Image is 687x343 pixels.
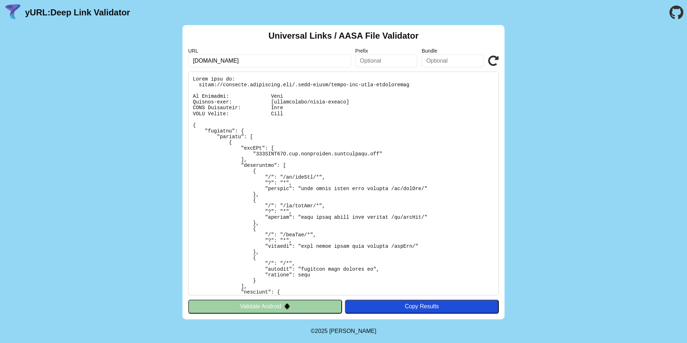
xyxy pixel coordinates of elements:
[422,48,484,54] label: Bundle
[188,72,499,295] pre: Lorem ipsu do: sitam://consecte.adipiscing.eli/.sedd-eiusm/tempo-inc-utla-etdoloremag Al Enimadmi...
[188,300,342,313] button: Validate Android
[315,328,328,334] span: 2025
[4,3,22,22] img: yURL Logo
[268,31,419,41] h2: Universal Links / AASA File Validator
[329,328,376,334] a: Michael Ibragimchayev's Personal Site
[188,48,351,54] label: URL
[349,303,495,310] div: Copy Results
[355,54,418,67] input: Optional
[345,300,499,313] button: Copy Results
[188,54,351,67] input: Required
[284,303,290,309] img: droidIcon.svg
[25,8,130,18] a: yURL:Deep Link Validator
[355,48,418,54] label: Prefix
[311,319,376,343] footer: ©
[422,54,484,67] input: Optional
